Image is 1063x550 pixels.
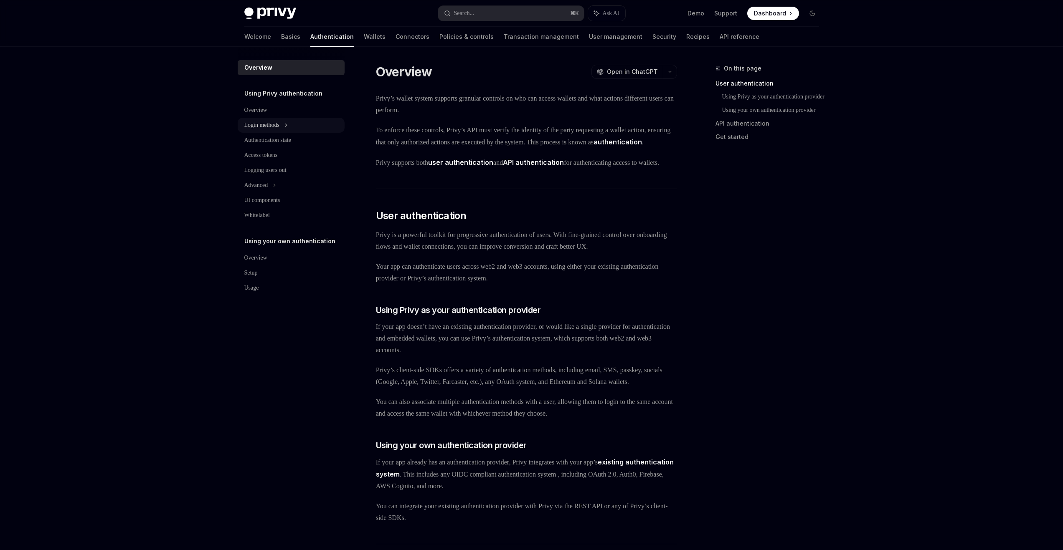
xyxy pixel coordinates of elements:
a: UI components [238,193,345,208]
strong: API authentication [503,158,564,167]
span: Privy supports both and for authenticating access to wallets. [376,156,677,169]
div: Advanced [244,180,268,190]
a: Dashboard [747,7,799,20]
a: Basics [281,27,300,47]
span: Your app can authenticate users across web2 and web3 accounts, using either your existing authent... [376,261,677,284]
div: Setup [244,268,258,278]
div: Whitelabel [244,210,270,220]
div: Overview [244,105,267,115]
img: dark logo [244,8,296,19]
button: Toggle dark mode [806,7,819,20]
span: Ask AI [602,9,619,18]
span: ⌘ K [570,10,579,17]
span: Dashboard [754,9,786,18]
strong: authentication [594,138,642,146]
a: Get started [715,130,826,144]
a: Using Privy as your authentication provider [722,90,826,103]
a: Welcome [244,27,271,47]
div: Login methods [244,120,279,130]
a: Authentication [310,27,354,47]
a: API reference [720,27,759,47]
div: Search... [454,8,474,18]
div: Overview [244,253,267,263]
a: Support [714,9,737,18]
div: Authentication state [244,135,291,145]
div: Usage [244,283,259,293]
a: Demo [688,9,704,18]
span: Using your own authentication provider [376,439,527,451]
h1: Overview [376,64,432,79]
a: Overview [238,60,345,75]
span: If your app doesn’t have an existing authentication provider, or would like a single provider for... [376,321,677,356]
a: Setup [238,265,345,280]
h5: Using Privy authentication [244,88,322,98]
a: Wallets [364,27,386,47]
a: Usage [238,280,345,295]
a: Logging users out [238,163,345,178]
div: Access tokens [244,150,278,160]
button: Open in ChatGPT [591,65,663,79]
span: Privy’s client-side SDKs offers a variety of authentication methods, including email, SMS, passke... [376,364,677,388]
a: Access tokens [238,148,345,163]
div: Overview [244,63,272,73]
span: Privy is a powerful toolkit for progressive authentication of users. With fine-grained control ov... [376,229,677,252]
span: Open in ChatGPT [607,68,658,76]
a: Authentication state [238,133,345,148]
a: Transaction management [504,27,579,47]
a: Overview [238,250,345,265]
span: You can also associate multiple authentication methods with a user, allowing them to login to the... [376,396,677,419]
strong: user authentication [428,158,493,167]
span: You can integrate your existing authentication provider with Privy via the REST API or any of Pri... [376,500,677,524]
a: Security [652,27,676,47]
span: User authentication [376,209,467,222]
button: Search...⌘K [438,6,584,21]
a: User management [589,27,642,47]
a: Connectors [396,27,429,47]
a: API authentication [715,117,826,130]
a: Recipes [686,27,710,47]
button: Ask AI [588,6,625,21]
span: To enforce these controls, Privy’s API must verify the identity of the party requesting a wallet ... [376,124,677,148]
span: Using Privy as your authentication provider [376,304,541,316]
h5: Using your own authentication [244,236,335,246]
a: Overview [238,103,345,118]
div: Logging users out [244,165,287,175]
div: UI components [244,195,280,205]
span: If your app already has an authentication provider, Privy integrates with your app’s . This inclu... [376,456,677,492]
span: Privy’s wallet system supports granular controls on who can access wallets and what actions diffe... [376,93,677,116]
a: Whitelabel [238,208,345,223]
span: On this page [724,63,761,73]
a: Using your own authentication provider [722,103,826,117]
a: User authentication [715,77,826,90]
a: Policies & controls [439,27,494,47]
